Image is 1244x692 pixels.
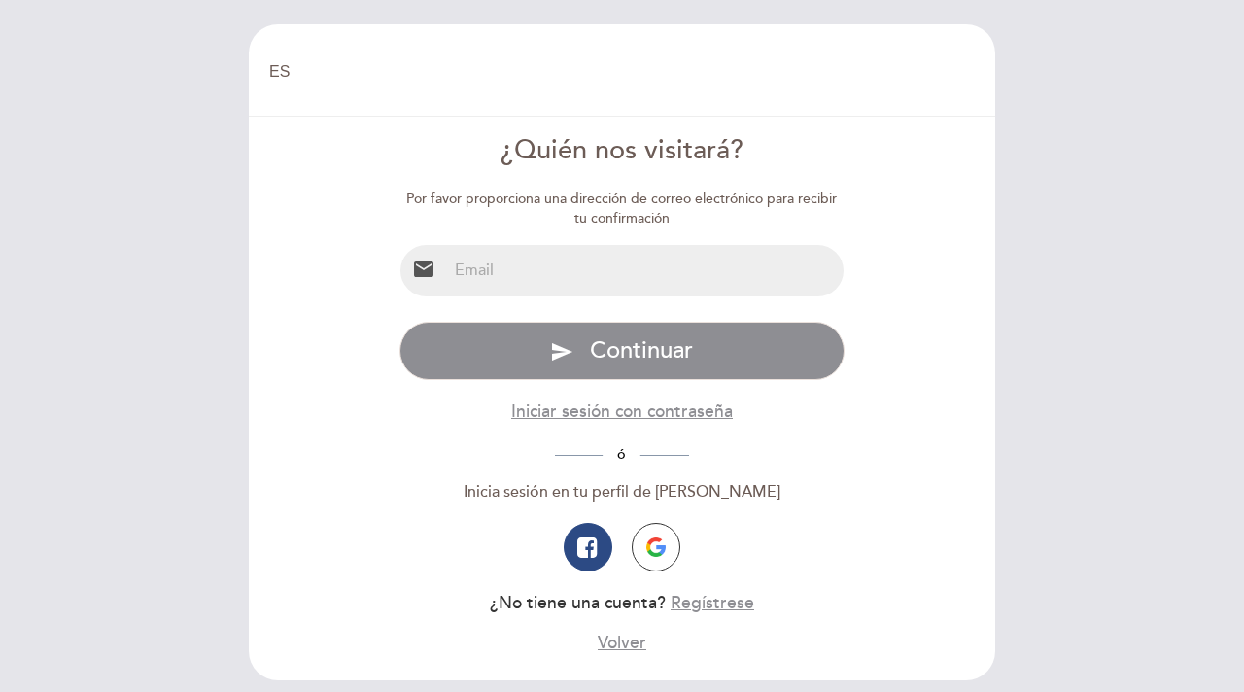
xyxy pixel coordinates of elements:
button: Iniciar sesión con contraseña [511,399,733,424]
div: Por favor proporciona una dirección de correo electrónico para recibir tu confirmación [399,190,846,228]
div: ¿Quién nos visitará? [399,132,846,170]
button: send Continuar [399,322,846,380]
span: ó [603,446,640,463]
i: send [550,340,573,363]
img: icon-google.png [646,537,666,557]
div: Inicia sesión en tu perfil de [PERSON_NAME] [399,481,846,503]
button: Volver [598,631,646,655]
span: ¿No tiene una cuenta? [490,593,666,613]
i: email [412,258,435,281]
span: Continuar [590,336,693,364]
button: Regístrese [671,591,754,615]
input: Email [447,245,845,296]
